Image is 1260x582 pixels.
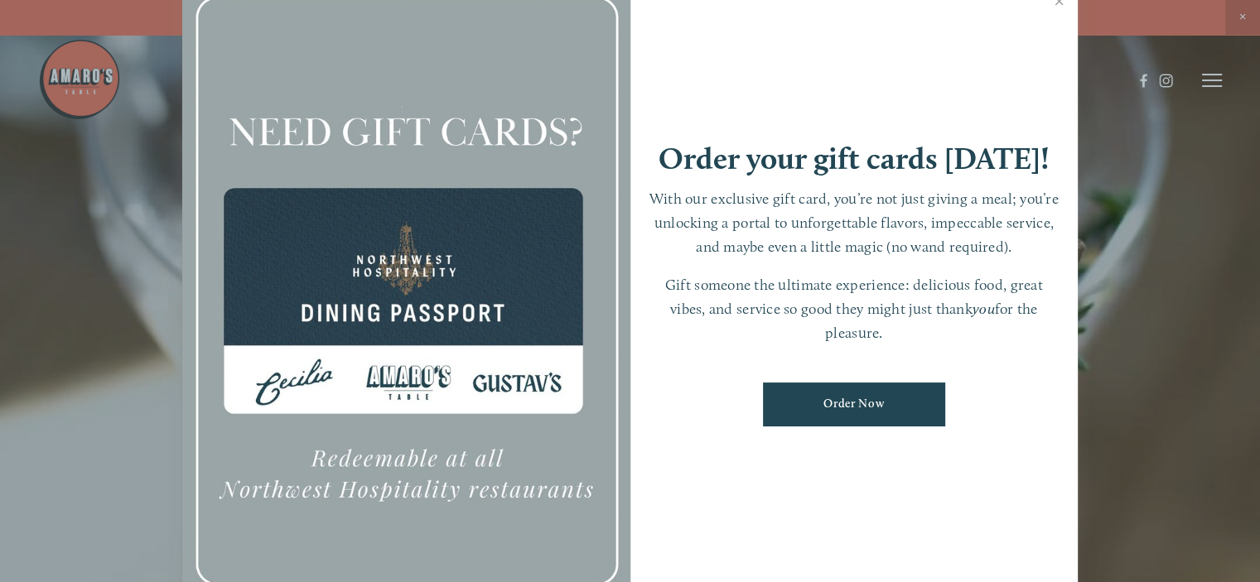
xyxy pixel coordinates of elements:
a: Order Now [763,382,945,426]
p: With our exclusive gift card, you’re not just giving a meal; you’re unlocking a portal to unforge... [647,187,1062,258]
h1: Order your gift cards [DATE]! [659,143,1050,174]
em: you [973,300,995,317]
p: Gift someone the ultimate experience: delicious food, great vibes, and service so good they might... [647,273,1062,344]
